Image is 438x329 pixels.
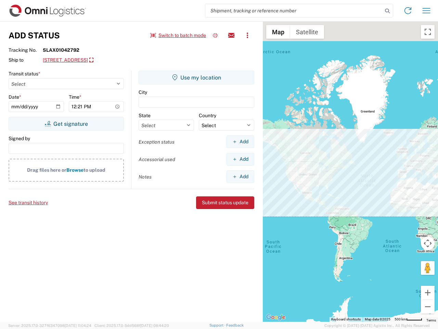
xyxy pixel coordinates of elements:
button: Drag Pegman onto the map to open Street View [421,261,435,275]
label: Country [199,112,216,119]
label: Date [9,94,21,100]
img: Google [265,313,287,322]
strong: SLAX01042792 [43,47,79,53]
span: 500 km [395,317,406,321]
button: Show street map [266,25,290,39]
button: Add [227,170,254,183]
a: Support [209,323,227,327]
a: Feedback [226,323,244,327]
button: Keyboard shortcuts [331,317,361,322]
button: Zoom out [421,300,435,314]
label: Accessorial used [139,156,175,162]
span: [DATE] 11:04:24 [65,324,91,328]
span: Ship to [9,57,43,63]
label: Signed by [9,135,30,142]
button: Switch to batch mode [150,30,206,41]
button: Map camera controls [421,236,435,250]
button: Add [227,135,254,148]
a: [STREET_ADDRESS] [43,54,93,66]
button: Use my location [139,71,254,84]
span: Copyright © [DATE]-[DATE] Agistix Inc., All Rights Reserved [324,322,430,329]
span: to upload [83,167,105,173]
button: Add [227,153,254,166]
span: Tracking No. [9,47,43,53]
button: Get signature [9,117,124,131]
button: Zoom in [421,286,435,300]
span: Map data ©2025 [365,317,390,321]
label: Exception status [139,139,175,145]
span: Server: 2025.17.0-327f6347098 [8,324,91,328]
a: Terms [426,318,436,322]
label: State [139,112,151,119]
input: Shipment, tracking or reference number [205,4,383,17]
button: Map Scale: 500 km per 43 pixels [392,317,424,322]
button: Submit status update [196,196,254,209]
label: City [139,89,147,95]
span: Browse [66,167,83,173]
button: See transit history [9,197,48,208]
label: Transit status [9,71,40,77]
button: Show satellite imagery [290,25,324,39]
span: Client: 2025.17.0-5dd568f [94,324,169,328]
span: [DATE] 08:44:20 [140,324,169,328]
label: Notes [139,174,152,180]
button: Toggle fullscreen view [421,25,435,39]
span: Drag files here or [27,167,66,173]
a: Open this area in Google Maps (opens a new window) [265,313,287,322]
label: Time [69,94,81,100]
h3: Add Status [9,31,60,40]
